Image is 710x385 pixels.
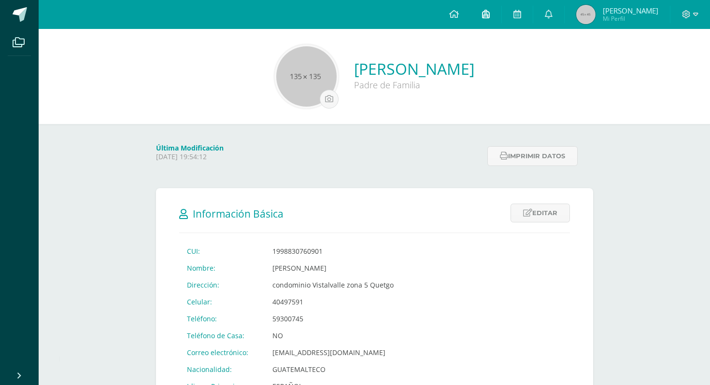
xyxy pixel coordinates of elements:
[354,79,474,91] div: Padre de Familia
[603,14,658,23] span: Mi Perfil
[179,243,265,260] td: CUI:
[193,207,284,220] span: Información Básica
[354,58,474,79] a: [PERSON_NAME]
[156,143,482,152] h4: Última Modificación
[265,310,401,327] td: 59300745
[265,276,401,293] td: condominio Vistalvalle zona 5 Quetgo
[511,204,570,222] a: Editar
[179,276,265,293] td: Dirección:
[265,361,401,378] td: GUATEMALTECO
[265,293,401,310] td: 40497591
[156,152,482,161] p: [DATE] 19:54:12
[179,260,265,276] td: Nombre:
[487,146,578,166] button: Imprimir datos
[276,46,337,107] img: 135x135
[265,243,401,260] td: 1998830760901
[179,327,265,344] td: Teléfono de Casa:
[576,5,596,24] img: 45x45
[603,6,658,15] span: [PERSON_NAME]
[265,260,401,276] td: [PERSON_NAME]
[265,327,401,344] td: NO
[179,310,265,327] td: Teléfono:
[265,344,401,361] td: [EMAIL_ADDRESS][DOMAIN_NAME]
[179,293,265,310] td: Celular:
